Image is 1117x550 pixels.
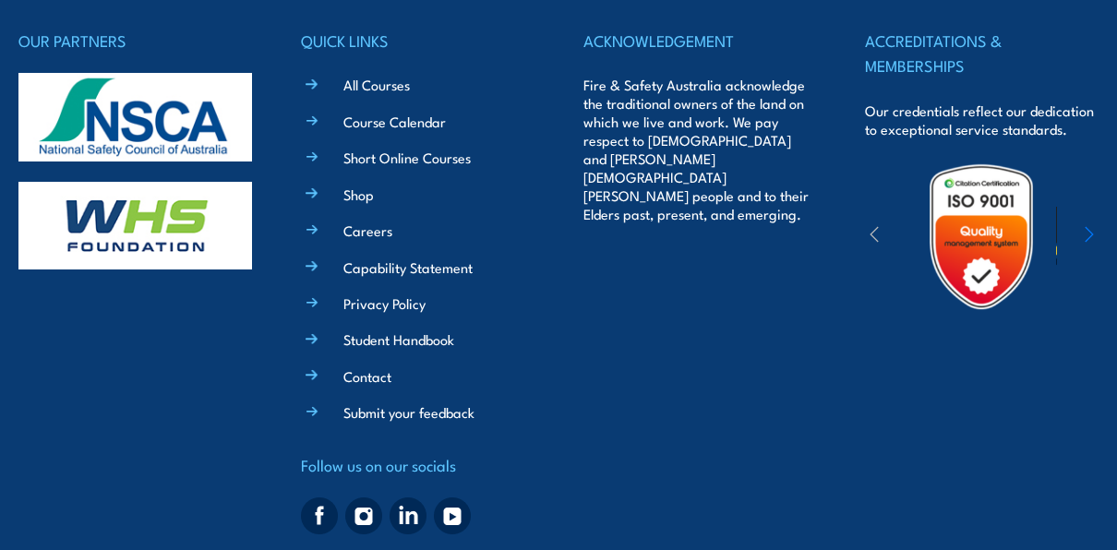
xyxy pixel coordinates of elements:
a: Student Handbook [343,329,454,349]
a: All Courses [343,75,410,94]
a: Course Calendar [343,112,446,131]
h4: OUR PARTNERS [18,28,252,54]
p: Fire & Safety Australia acknowledge the traditional owners of the land on which we live and work.... [583,76,817,223]
p: Our credentials reflect our dedication to exceptional service standards. [865,102,1099,138]
h4: ACCREDITATIONS & MEMBERSHIPS [865,28,1099,78]
a: Privacy Policy [343,293,426,313]
a: Short Online Courses [343,148,471,167]
a: Submit your feedback [343,402,474,422]
img: Untitled design (19) [907,162,1056,312]
h4: Follow us on our socials [301,452,534,478]
img: nsca-logo-footer [18,73,252,161]
a: Shop [343,185,374,204]
a: Capability Statement [343,257,473,277]
a: Contact [343,366,391,386]
a: Careers [343,221,392,240]
h4: ACKNOWLEDGEMENT [583,28,817,54]
h4: QUICK LINKS [301,28,534,54]
img: whs-logo-footer [18,182,252,269]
